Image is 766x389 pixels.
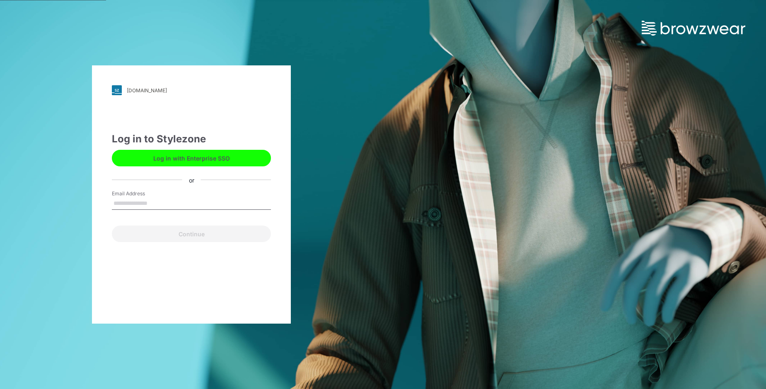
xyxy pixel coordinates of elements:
[642,21,745,36] img: browzwear-logo.73288ffb.svg
[112,85,271,95] a: [DOMAIN_NAME]
[112,132,271,146] div: Log in to Stylezone
[112,190,170,197] label: Email Address
[127,87,167,94] div: [DOMAIN_NAME]
[112,85,122,95] img: svg+xml;base64,PHN2ZyB3aWR0aD0iMjgiIGhlaWdodD0iMjgiIHZpZXdCb3g9IjAgMCAyOCAyOCIgZmlsbD0ibm9uZSIgeG...
[182,175,201,184] div: or
[112,150,271,166] button: Log in with Enterprise SSO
